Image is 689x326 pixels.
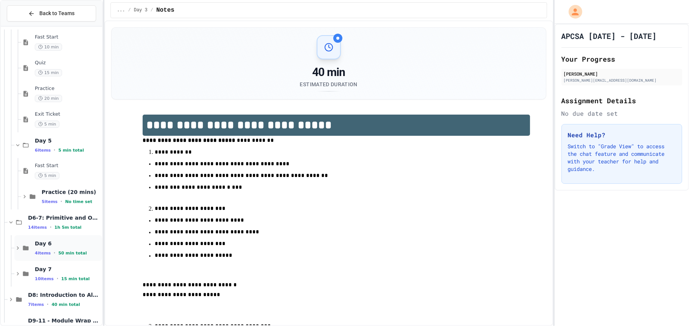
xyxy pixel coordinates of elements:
span: 10 items [35,276,54,281]
div: No due date set [561,109,682,118]
span: • [57,276,58,282]
div: Estimated Duration [300,81,358,88]
span: Practice (20 mins) [42,189,101,196]
span: Day 7 [35,266,101,273]
button: Back to Teams [7,5,96,22]
span: • [50,224,51,230]
span: 4 items [35,251,51,256]
span: • [47,301,48,307]
span: Day 6 [35,240,101,247]
span: D8: Introduction to Algorithms [28,292,101,298]
span: 7 items [28,302,44,307]
h1: APCSA [DATE] - [DATE] [561,31,657,41]
span: Exit Ticket [35,111,101,118]
h2: Your Progress [561,54,682,64]
p: Switch to "Grade View" to access the chat feature and communicate with your teacher for help and ... [568,143,676,173]
span: • [54,147,55,153]
span: 5 min total [58,148,84,153]
span: 15 min total [61,276,90,281]
span: 15 min [35,69,62,76]
span: D6-7: Primitive and Object Types [28,214,101,221]
span: Day 3 [134,7,148,13]
h3: Need Help? [568,130,676,140]
span: 5 min [35,121,59,128]
span: Fast Start [35,34,101,40]
span: 5 items [42,199,58,204]
span: 6 items [35,148,51,153]
span: Fast Start [35,163,101,169]
span: 20 min [35,95,62,102]
span: / [128,7,131,13]
span: 14 items [28,225,47,230]
span: Practice [35,85,101,92]
span: No time set [65,199,92,204]
span: / [151,7,153,13]
span: Day 5 [35,137,101,144]
div: 40 min [300,65,358,79]
span: 10 min [35,43,62,51]
span: • [54,250,55,256]
h2: Assignment Details [561,95,682,106]
span: Back to Teams [39,9,75,17]
span: Notes [156,6,174,15]
span: Quiz [35,60,101,66]
span: 5 min [35,172,59,179]
span: 1h 5m total [54,225,82,230]
span: ... [117,7,125,13]
div: [PERSON_NAME] [564,70,680,77]
div: [PERSON_NAME][EMAIL_ADDRESS][DOMAIN_NAME] [564,78,680,83]
div: My Account [561,3,584,20]
span: D9-11 - Module Wrap Up [28,317,101,324]
span: 50 min total [58,251,87,256]
span: 40 min total [51,302,80,307]
span: • [61,199,62,205]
